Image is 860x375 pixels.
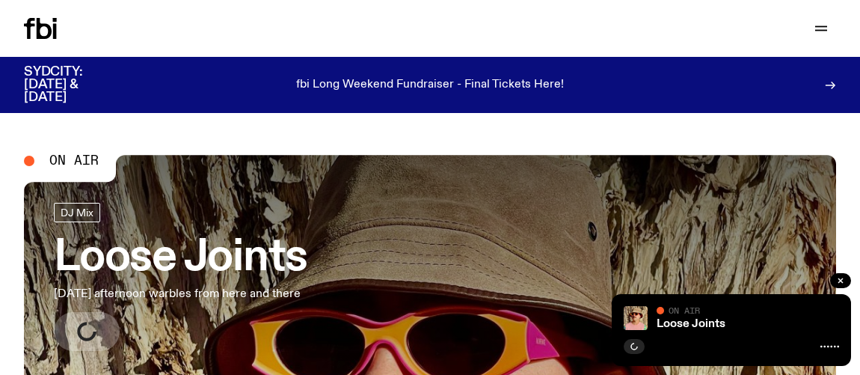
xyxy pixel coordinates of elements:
[296,79,564,92] p: fbi Long Weekend Fundraiser - Final Tickets Here!
[624,306,648,330] img: Tyson stands in front of a paperbark tree wearing orange sunglasses, a suede bucket hat and a pin...
[54,203,100,222] a: DJ Mix
[61,207,93,219] span: DJ Mix
[54,203,307,351] a: Loose Joints[DATE] afternoon warbles from here and there
[669,305,700,315] span: On Air
[657,318,725,330] a: Loose Joints
[54,237,307,279] h3: Loose Joints
[49,154,99,168] span: On Air
[24,66,120,104] h3: SYDCITY: [DATE] & [DATE]
[54,285,307,303] p: [DATE] afternoon warbles from here and there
